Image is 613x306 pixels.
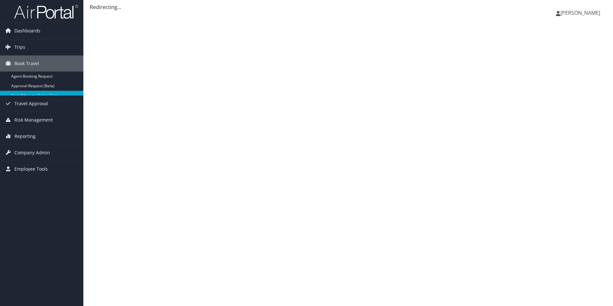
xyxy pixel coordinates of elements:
a: [PERSON_NAME] [556,3,607,22]
img: airportal-logo.png [14,4,78,19]
span: Employee Tools [14,161,48,177]
span: Reporting [14,128,36,144]
span: Travel Approval [14,96,48,112]
span: Book Travel [14,55,39,72]
span: Company Admin [14,145,50,161]
span: [PERSON_NAME] [560,9,600,16]
span: Risk Management [14,112,53,128]
span: Trips [14,39,25,55]
div: Redirecting... [90,3,607,11]
span: Dashboards [14,23,40,39]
